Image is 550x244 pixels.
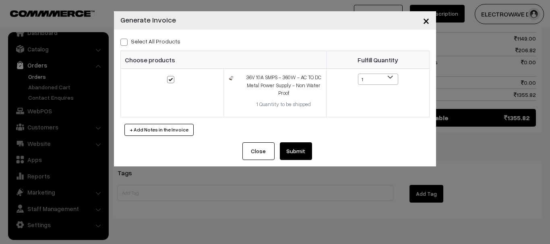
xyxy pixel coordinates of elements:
button: Close [242,142,275,160]
th: Choose products [121,51,327,69]
span: 1 [358,74,398,85]
label: Select all Products [120,37,180,45]
button: Submit [280,142,312,160]
div: 1 Quantity to be shipped [246,100,321,109]
div: 36V 10A SMPS - 360W - AC TO DC Metal Power Supply - Non Water Proof [246,74,321,97]
button: Close [416,8,436,33]
span: 1 [358,74,398,85]
img: 1682309030459064378a124d4f592e38c59585___qOFPybYNwmqfZCd.jpeg [229,75,234,81]
span: × [423,13,430,28]
th: Fulfill Quantity [327,51,430,69]
h4: Generate Invoice [120,14,176,25]
button: + Add Notes in the Invoice [124,124,194,136]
